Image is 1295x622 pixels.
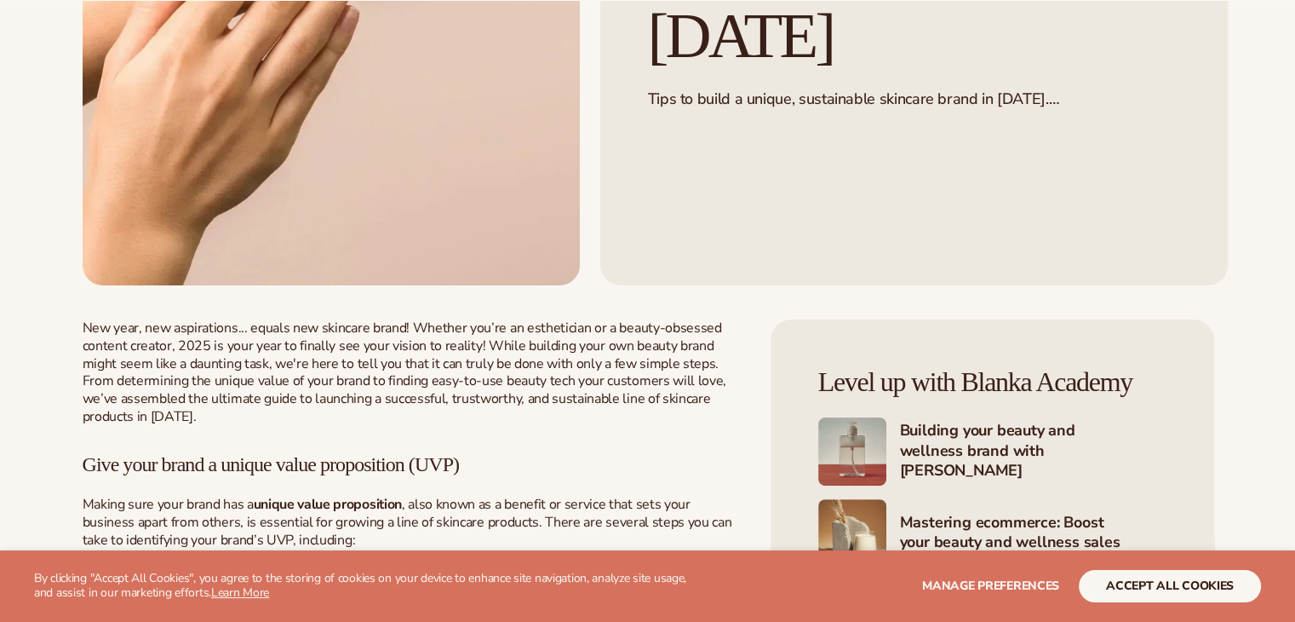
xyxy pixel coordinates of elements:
[818,499,886,567] img: Shopify Image 3
[254,495,402,514] b: unique value proposition
[922,570,1059,602] button: Manage preferences
[900,513,1166,555] h4: Mastering ecommerce: Boost your beauty and wellness sales
[818,418,1166,486] a: Shopify Image 2 Building your beauty and wellness brand with [PERSON_NAME]
[648,89,1180,109] p: Tips to build a unique, sustainable skincare brand in [DATE].
[900,421,1166,482] h4: Building your beauty and wellness brand with [PERSON_NAME]
[83,495,254,514] span: Making sure your brand has a
[818,499,1166,567] a: Shopify Image 3 Mastering ecommerce: Boost your beauty and wellness sales
[922,578,1059,594] span: Manage preferences
[83,319,726,426] span: New year, new aspirations... equals new skincare brand! Whether you’re an esthetician or a beauty...
[83,453,460,475] span: Give your brand a unique value proposition (UVP)
[818,418,886,486] img: Shopify Image 2
[83,495,732,550] span: , also known as a benefit or service that sets your business apart from others, is essential for ...
[1079,570,1261,602] button: accept all cookies
[34,572,706,601] p: By clicking "Accept All Cookies", you agree to the storing of cookies on your device to enhance s...
[211,585,269,601] a: Learn More
[818,367,1166,397] h4: Level up with Blanka Academy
